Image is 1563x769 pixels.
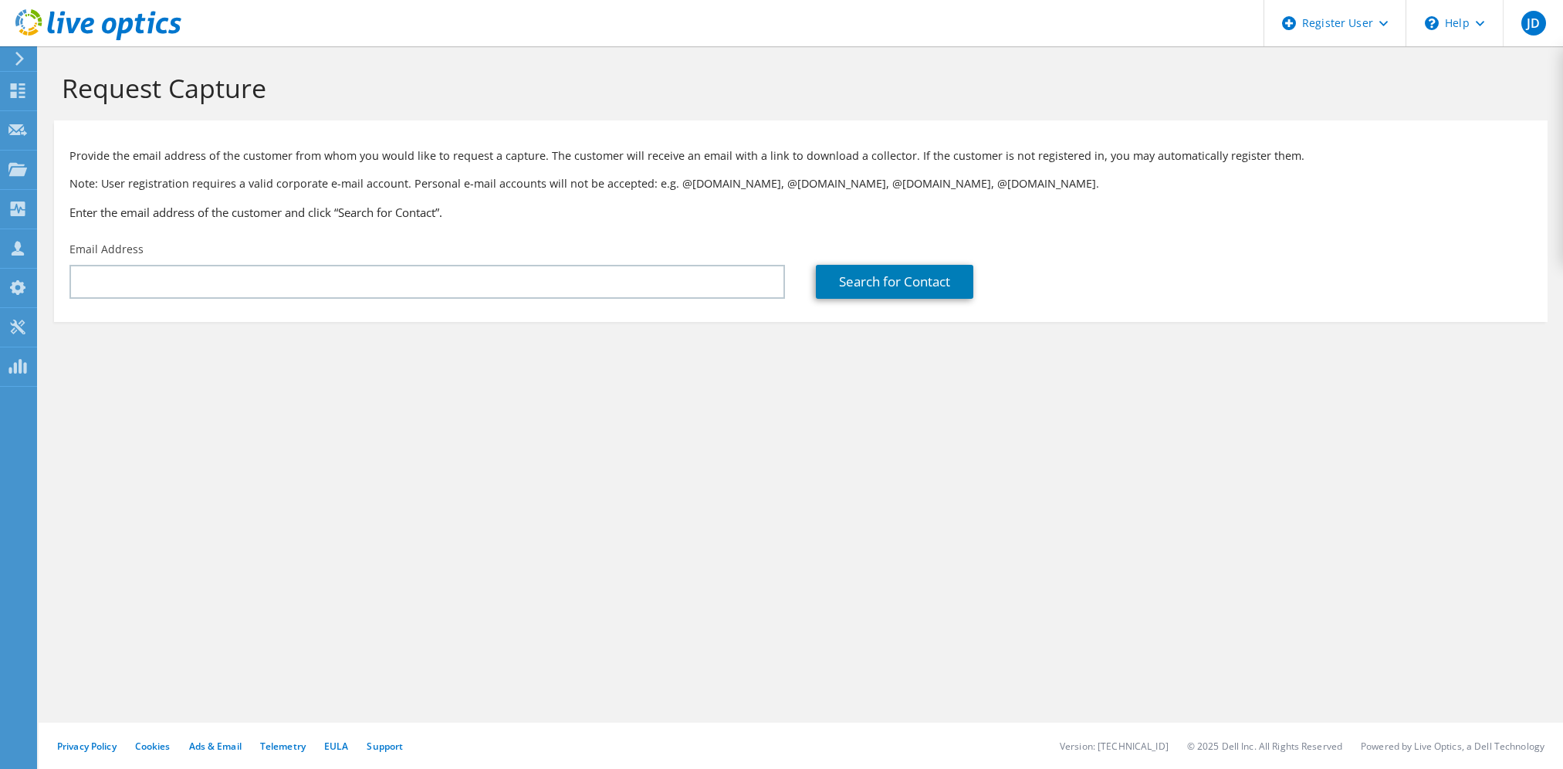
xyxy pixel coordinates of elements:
[816,265,973,299] a: Search for Contact
[62,72,1532,104] h1: Request Capture
[135,740,171,753] a: Cookies
[69,147,1532,164] p: Provide the email address of the customer from whom you would like to request a capture. The cust...
[189,740,242,753] a: Ads & Email
[367,740,403,753] a: Support
[69,242,144,257] label: Email Address
[324,740,348,753] a: EULA
[69,204,1532,221] h3: Enter the email address of the customer and click “Search for Contact”.
[1361,740,1544,753] li: Powered by Live Optics, a Dell Technology
[57,740,117,753] a: Privacy Policy
[1187,740,1342,753] li: © 2025 Dell Inc. All Rights Reserved
[1425,16,1439,30] svg: \n
[1060,740,1169,753] li: Version: [TECHNICAL_ID]
[69,175,1532,192] p: Note: User registration requires a valid corporate e-mail account. Personal e-mail accounts will ...
[1521,11,1546,36] span: JD
[260,740,306,753] a: Telemetry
